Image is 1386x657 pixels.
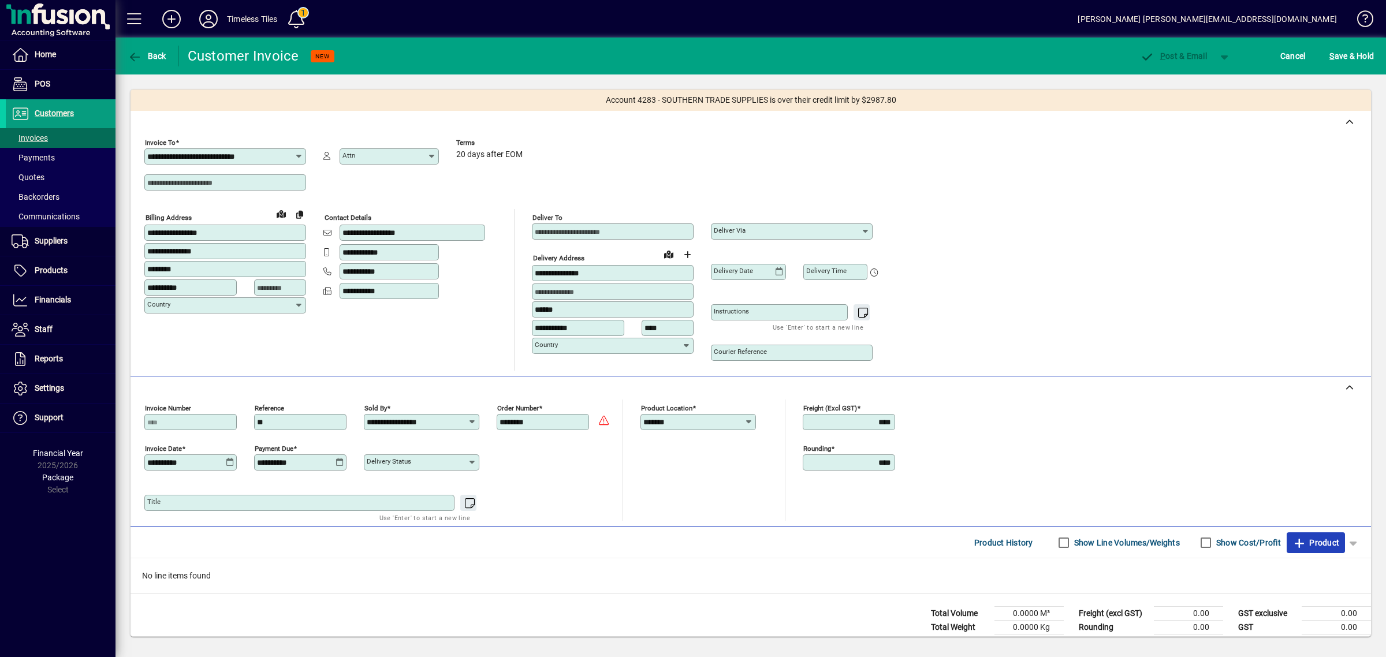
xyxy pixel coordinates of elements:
td: Freight (excl GST) [1073,607,1154,621]
td: 0.00 [1302,607,1371,621]
a: Backorders [6,187,115,207]
button: Add [153,9,190,29]
label: Show Line Volumes/Weights [1072,537,1180,548]
a: Settings [6,374,115,403]
span: Reports [35,354,63,363]
mat-label: Sold by [364,404,387,412]
span: Products [35,266,68,275]
span: Support [35,413,64,422]
a: Suppliers [6,227,115,256]
td: 0.00 [1154,621,1223,634]
button: Choose address [678,245,696,264]
td: 0.00 [1154,607,1223,621]
td: GST inclusive [1232,634,1302,649]
button: Product History [970,532,1038,553]
button: Profile [190,9,227,29]
a: Staff [6,315,115,344]
mat-label: Delivery status [367,457,411,465]
span: Financials [35,295,71,304]
a: Products [6,256,115,285]
mat-label: Country [147,300,170,308]
label: Show Cost/Profit [1214,537,1281,548]
span: Product [1292,533,1339,552]
button: Save & Hold [1327,46,1377,66]
span: Backorders [12,192,59,201]
button: Copy to Delivery address [290,205,309,223]
span: Terms [456,139,526,147]
a: Reports [6,345,115,374]
td: 0.00 [1302,621,1371,634]
a: Support [6,404,115,432]
td: 0.00 [1302,634,1371,649]
a: View on map [660,245,678,263]
td: Rounding [1073,621,1154,634]
span: Invoices [12,133,48,143]
mat-label: Deliver via [714,226,746,234]
div: [PERSON_NAME] [PERSON_NAME][EMAIL_ADDRESS][DOMAIN_NAME] [1078,10,1337,28]
span: P [1160,51,1165,61]
span: Financial Year [33,449,83,458]
mat-label: Deliver To [532,214,562,222]
button: Back [125,46,169,66]
span: S [1329,51,1334,61]
span: Staff [35,324,53,334]
td: Total Volume [925,607,994,621]
span: Package [42,473,73,482]
a: Financials [6,286,115,315]
span: 20 days after EOM [456,150,523,159]
button: Cancel [1277,46,1309,66]
a: Payments [6,148,115,167]
mat-label: Courier Reference [714,348,767,356]
div: No line items found [131,558,1371,593]
mat-label: Invoice To [145,139,176,147]
mat-hint: Use 'Enter' to start a new line [379,511,470,524]
a: View on map [272,204,290,223]
span: POS [35,79,50,88]
td: 0.0000 Kg [994,621,1064,634]
span: Communications [12,212,80,221]
span: Quotes [12,173,44,182]
mat-label: Delivery date [714,267,753,275]
div: Timeless Tiles [227,10,277,28]
td: 0.0000 M³ [994,607,1064,621]
span: ave & Hold [1329,47,1374,65]
span: ost & Email [1140,51,1207,61]
a: Communications [6,207,115,226]
button: Post & Email [1134,46,1213,66]
span: Product History [974,533,1033,552]
span: Home [35,50,56,59]
span: Settings [35,383,64,393]
span: Customers [35,109,74,118]
a: Quotes [6,167,115,187]
a: Knowledge Base [1348,2,1372,40]
td: GST exclusive [1232,607,1302,621]
mat-label: Invoice number [145,404,191,412]
button: Product [1287,532,1345,553]
td: Total Weight [925,621,994,634]
mat-label: Freight (excl GST) [803,404,857,412]
mat-label: Instructions [714,307,749,315]
mat-label: Rounding [803,445,831,453]
span: Back [128,51,166,61]
td: GST [1232,621,1302,634]
a: Invoices [6,128,115,148]
mat-label: Title [147,498,161,506]
mat-label: Product location [641,404,692,412]
div: Customer Invoice [188,47,299,65]
mat-hint: Use 'Enter' to start a new line [773,320,863,334]
mat-label: Payment due [255,445,293,453]
a: Home [6,40,115,69]
app-page-header-button: Back [115,46,179,66]
mat-label: Country [535,341,558,349]
a: POS [6,70,115,99]
span: Account 4283 - SOUTHERN TRADE SUPPLIES is over their credit limit by $2987.80 [606,94,896,106]
mat-label: Delivery time [806,267,847,275]
mat-label: Reference [255,404,284,412]
span: NEW [315,53,330,60]
mat-label: Invoice date [145,445,182,453]
span: Payments [12,153,55,162]
span: Cancel [1280,47,1306,65]
span: Suppliers [35,236,68,245]
mat-label: Attn [342,151,355,159]
mat-label: Order number [497,404,539,412]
